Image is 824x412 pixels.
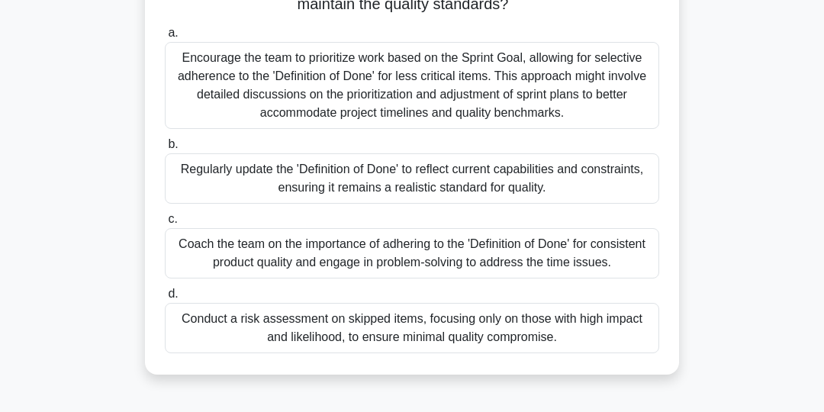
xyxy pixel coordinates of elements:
div: Encourage the team to prioritize work based on the Sprint Goal, allowing for selective adherence ... [165,42,659,129]
div: Conduct a risk assessment on skipped items, focusing only on those with high impact and likelihoo... [165,303,659,353]
span: d. [168,287,178,300]
div: Coach the team on the importance of adhering to the 'Definition of Done' for consistent product q... [165,228,659,278]
div: Regularly update the 'Definition of Done' to reflect current capabilities and constraints, ensuri... [165,153,659,204]
span: c. [168,212,177,225]
span: b. [168,137,178,150]
span: a. [168,26,178,39]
